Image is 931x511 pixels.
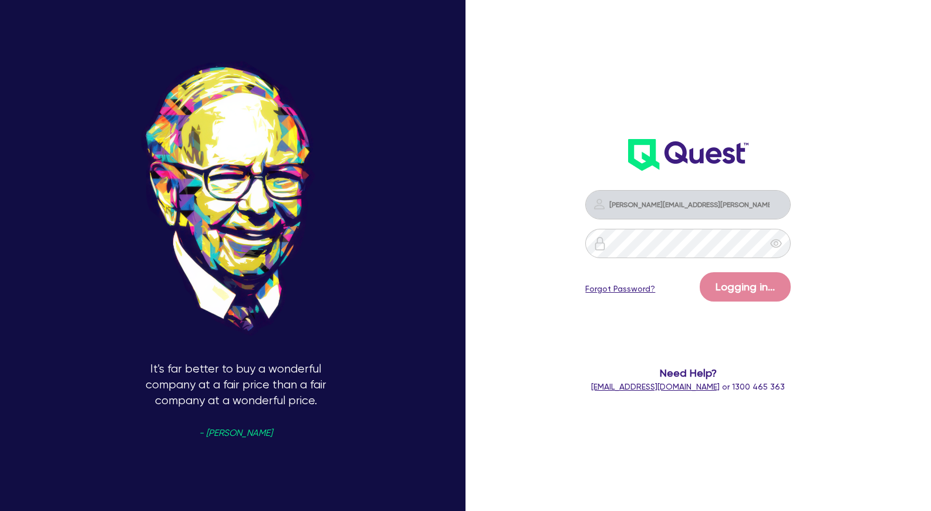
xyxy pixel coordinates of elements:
a: Forgot Password? [585,283,655,295]
span: Need Help? [566,365,809,381]
img: wH2k97JdezQIQAAAABJRU5ErkJggg== [628,139,748,171]
button: Logging in... [700,272,791,302]
span: or 1300 465 363 [591,382,785,391]
img: icon-password [593,236,607,251]
span: eye [770,238,782,249]
img: icon-password [592,197,606,211]
a: [EMAIL_ADDRESS][DOMAIN_NAME] [591,382,720,391]
input: Email address [585,190,791,219]
span: - [PERSON_NAME] [199,429,272,438]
